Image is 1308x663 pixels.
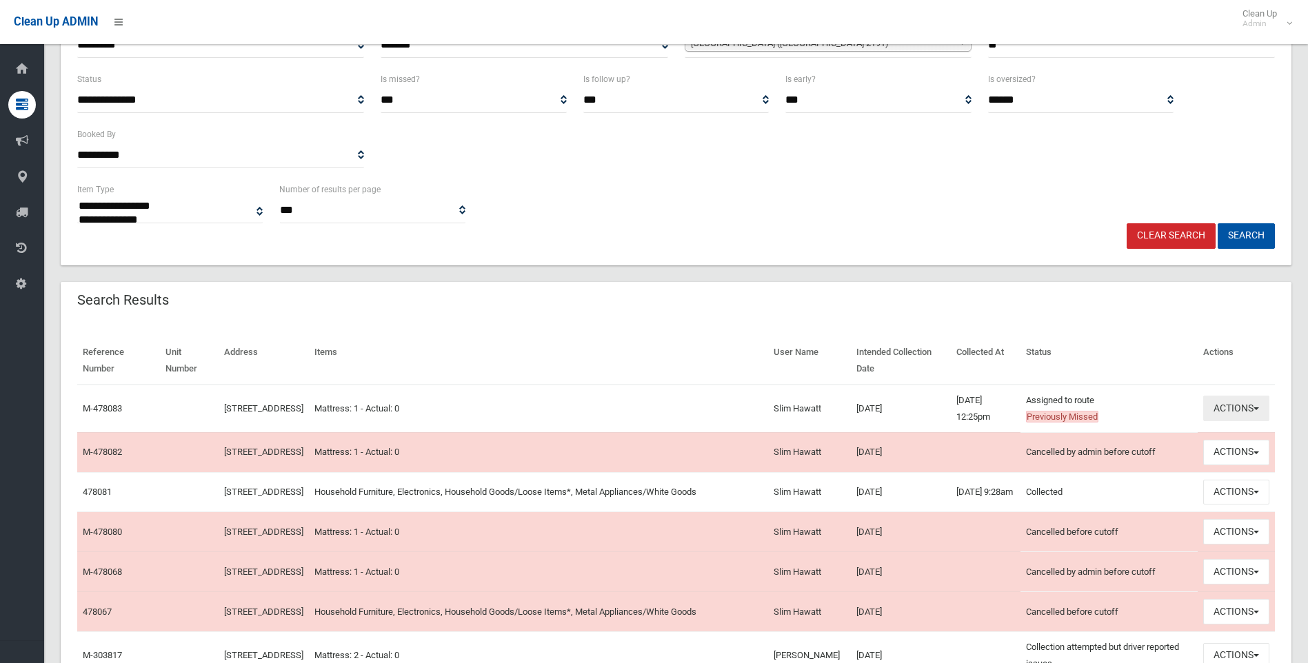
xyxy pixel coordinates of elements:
span: Clean Up [1236,8,1291,29]
td: Mattress: 1 - Actual: 0 [309,385,768,433]
button: Actions [1203,440,1269,465]
button: Actions [1203,559,1269,584]
td: Household Furniture, Electronics, Household Goods/Loose Items*, Metal Appliances/White Goods [309,472,768,512]
th: Actions [1198,337,1275,385]
a: [STREET_ADDRESS] [224,606,303,617]
a: 478081 [83,487,112,497]
a: M-478082 [83,447,122,457]
td: [DATE] [851,512,951,552]
td: Household Furniture, Electronics, Household Goods/Loose Items*, Metal Appliances/White Goods [309,592,768,632]
td: Mattress: 1 - Actual: 0 [309,552,768,592]
th: Unit Number [160,337,219,385]
label: Is oversized? [988,72,1036,87]
a: [STREET_ADDRESS] [224,650,303,660]
th: User Name [768,337,851,385]
label: Is early? [785,72,816,87]
button: Actions [1203,519,1269,544]
td: Mattress: 1 - Actual: 0 [309,512,768,552]
button: Search [1218,223,1275,249]
span: Clean Up ADMIN [14,15,98,28]
th: Intended Collection Date [851,337,951,385]
a: [STREET_ADDRESS] [224,567,303,577]
a: [STREET_ADDRESS] [224,403,303,414]
th: Collected At [951,337,1020,385]
header: Search Results [61,287,185,314]
th: Status [1020,337,1198,385]
a: M-303817 [83,650,122,660]
label: Is follow up? [583,72,630,87]
td: Mattress: 1 - Actual: 0 [309,432,768,472]
th: Reference Number [77,337,160,385]
small: Admin [1242,19,1277,29]
button: Actions [1203,480,1269,505]
td: [DATE] 9:28am [951,472,1020,512]
a: M-478068 [83,567,122,577]
td: [DATE] [851,472,951,512]
a: [STREET_ADDRESS] [224,447,303,457]
td: Cancelled before cutoff [1020,592,1198,632]
td: [DATE] [851,592,951,632]
td: Slim Hawatt [768,472,851,512]
a: Clear Search [1127,223,1216,249]
td: [DATE] [851,432,951,472]
button: Actions [1203,396,1269,421]
td: Cancelled by admin before cutoff [1020,432,1198,472]
a: M-478083 [83,403,122,414]
td: [DATE] 12:25pm [951,385,1020,433]
td: Slim Hawatt [768,552,851,592]
span: Previously Missed [1026,411,1098,422]
td: Assigned to route [1020,385,1198,433]
td: Slim Hawatt [768,385,851,433]
td: Slim Hawatt [768,512,851,552]
label: Is missed? [381,72,420,87]
label: Booked By [77,127,116,142]
label: Number of results per page [279,182,381,197]
td: [DATE] [851,552,951,592]
th: Items [309,337,768,385]
a: M-478080 [83,527,122,537]
label: Item Type [77,182,114,197]
a: [STREET_ADDRESS] [224,527,303,537]
td: Cancelled before cutoff [1020,512,1198,552]
a: 478067 [83,606,112,617]
a: [STREET_ADDRESS] [224,487,303,497]
td: Slim Hawatt [768,592,851,632]
td: [DATE] [851,385,951,433]
label: Status [77,72,101,87]
button: Actions [1203,599,1269,624]
td: Collected [1020,472,1198,512]
th: Address [219,337,309,385]
td: Slim Hawatt [768,432,851,472]
td: Cancelled by admin before cutoff [1020,552,1198,592]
